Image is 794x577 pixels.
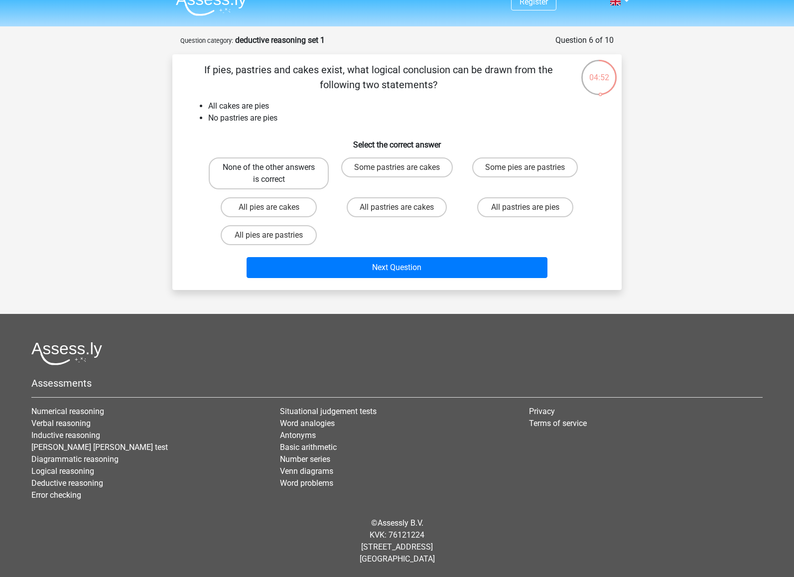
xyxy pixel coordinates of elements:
[221,225,317,245] label: All pies are pastries
[180,37,233,44] small: Question category:
[280,454,330,464] a: Number series
[555,34,614,46] div: Question 6 of 10
[31,431,100,440] a: Inductive reasoning
[31,478,103,488] a: Deductive reasoning
[31,342,102,365] img: Assessly logo
[247,257,548,278] button: Next Question
[31,377,763,389] h5: Assessments
[188,132,606,149] h6: Select the correct answer
[280,442,337,452] a: Basic arithmetic
[280,431,316,440] a: Antonyms
[235,35,325,45] strong: deductive reasoning set 1
[208,100,606,112] li: All cakes are pies
[378,518,423,528] a: Assessly B.V.
[280,466,333,476] a: Venn diagrams
[347,197,447,217] label: All pastries are cakes
[31,490,81,500] a: Error checking
[280,407,377,416] a: Situational judgement tests
[31,419,91,428] a: Verbal reasoning
[529,419,587,428] a: Terms of service
[580,59,618,84] div: 04:52
[208,112,606,124] li: No pastries are pies
[31,407,104,416] a: Numerical reasoning
[209,157,329,189] label: None of the other answers is correct
[472,157,578,177] label: Some pies are pastries
[221,197,317,217] label: All pies are cakes
[31,442,168,452] a: [PERSON_NAME] [PERSON_NAME] test
[280,419,335,428] a: Word analogies
[188,62,568,92] p: If pies, pastries and cakes exist, what logical conclusion can be drawn from the following two st...
[24,509,770,573] div: © KVK: 76121224 [STREET_ADDRESS] [GEOGRAPHIC_DATA]
[341,157,453,177] label: Some pastries are cakes
[477,197,573,217] label: All pastries are pies
[280,478,333,488] a: Word problems
[31,466,94,476] a: Logical reasoning
[529,407,555,416] a: Privacy
[31,454,119,464] a: Diagrammatic reasoning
